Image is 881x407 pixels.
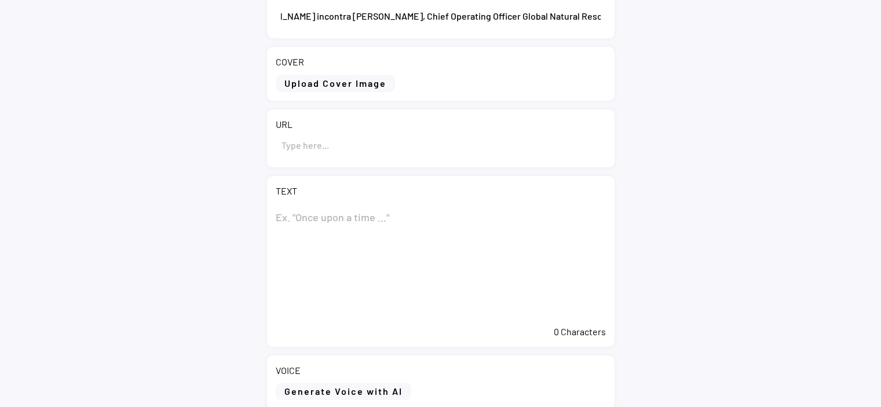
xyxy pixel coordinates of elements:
[276,325,606,338] div: 0 Characters
[276,185,297,197] div: TEXT
[276,364,301,377] div: VOICE
[276,56,304,68] div: COVER
[276,383,411,400] button: Generate Voice with AI
[276,118,293,131] div: URL
[276,2,606,30] input: Ex. "My great content"
[276,131,606,159] input: Type here...
[276,75,395,92] button: Upload Cover Image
